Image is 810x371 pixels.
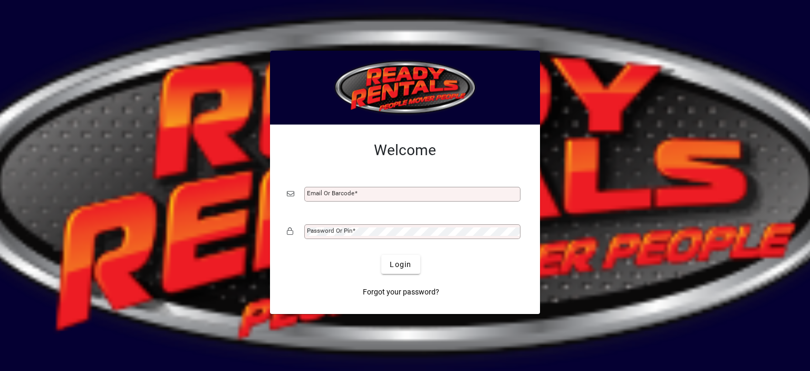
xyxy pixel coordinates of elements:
[287,141,523,159] h2: Welcome
[307,227,352,234] mat-label: Password or Pin
[307,189,354,197] mat-label: Email or Barcode
[381,255,420,274] button: Login
[390,259,411,270] span: Login
[359,282,443,301] a: Forgot your password?
[363,287,439,298] span: Forgot your password?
